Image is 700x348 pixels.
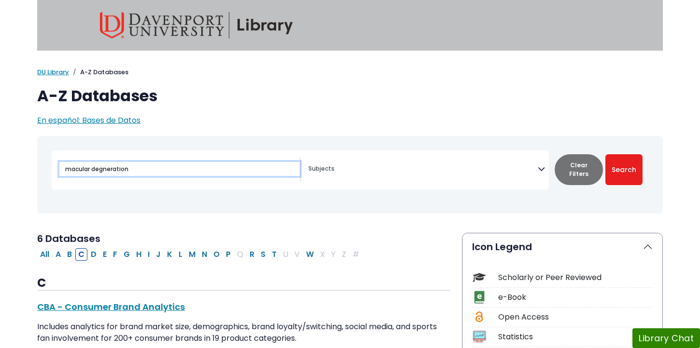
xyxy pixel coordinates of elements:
[269,248,280,261] button: Filter Results T
[258,248,268,261] button: Filter Results S
[555,154,603,185] button: Clear Filters
[75,248,87,261] button: Filter Results C
[37,248,363,259] div: Alpha-list to filter by first letter of database name
[186,248,198,261] button: Filter Results M
[121,248,133,261] button: Filter Results G
[100,12,293,39] img: Davenport University Library
[164,248,175,261] button: Filter Results K
[473,291,486,304] img: Icon e-Book
[64,248,75,261] button: Filter Results B
[605,154,643,185] button: Submit for Search Results
[145,248,153,261] button: Filter Results I
[199,248,210,261] button: Filter Results N
[53,248,64,261] button: Filter Results A
[473,310,485,323] img: Icon Open Access
[100,248,110,261] button: Filter Results E
[37,87,663,105] h1: A-Z Databases
[37,136,663,214] nav: Search filters
[37,115,140,126] a: En español: Bases de Datos
[88,248,99,261] button: Filter Results D
[59,162,300,176] input: Search database by title or keyword
[110,248,120,261] button: Filter Results F
[37,248,52,261] button: All
[308,166,538,174] textarea: Search
[473,271,486,284] img: Icon Scholarly or Peer Reviewed
[498,292,653,303] div: e-Book
[37,276,450,291] h3: C
[210,248,223,261] button: Filter Results O
[69,67,128,77] li: A-Z Databases
[153,248,164,261] button: Filter Results J
[37,67,663,77] nav: breadcrumb
[498,272,653,283] div: Scholarly or Peer Reviewed
[133,248,144,261] button: Filter Results H
[37,321,450,344] p: Includes analytics for brand market size, demographics, brand loyalty/switching, social media, an...
[223,248,234,261] button: Filter Results P
[498,311,653,323] div: Open Access
[247,248,257,261] button: Filter Results R
[303,248,317,261] button: Filter Results W
[498,331,653,343] div: Statistics
[632,328,700,348] button: Library Chat
[37,301,185,313] a: CBA - Consumer Brand Analytics
[176,248,185,261] button: Filter Results L
[473,330,486,343] img: Icon Statistics
[37,67,69,77] a: DU Library
[37,232,100,245] span: 6 Databases
[462,233,662,260] button: Icon Legend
